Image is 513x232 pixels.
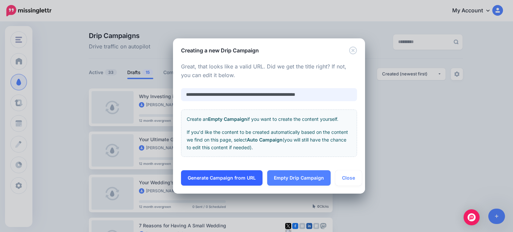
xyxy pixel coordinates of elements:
button: Close [349,46,357,55]
p: Create an if you want to create the content yourself. [187,115,351,123]
a: Generate Campaign from URL [181,170,263,186]
button: Close [335,170,362,186]
p: Great, that looks like a valid URL. Did we get the title right? If not, you can edit it below. [181,62,357,80]
h5: Creating a new Drip Campaign [181,46,259,54]
b: Auto Campaign [247,137,283,143]
div: Open Intercom Messenger [464,209,480,225]
a: Empty Drip Campaign [267,170,331,186]
p: If you'd like the content to be created automatically based on the content we find on this page, ... [187,128,351,151]
b: Empty Campaign [208,116,247,122]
